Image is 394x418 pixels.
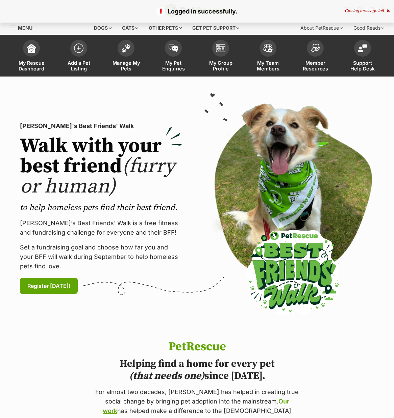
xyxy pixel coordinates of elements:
[216,44,225,52] img: group-profile-icon-3fa3cf56718a62981997c0bc7e787c4b2cf8bcc04b72c1350f741eb67cf2f40e.svg
[20,202,182,213] p: to help homeless pets find their best friend.
[93,358,301,382] h2: Helping find a home for every pet since [DATE].
[158,60,189,71] span: My Pet Enquiries
[244,36,292,77] a: My Team Members
[20,154,175,199] span: (furry or human)
[20,218,182,237] p: [PERSON_NAME]’s Best Friends' Walk is a free fitness and fundraising challenge for everyone and t...
[169,44,178,52] img: pet-enquiries-icon-7e3ad2cf08bfb03b45e93fb7055b45f3efa6380592205ae92323e6603595dc1f.svg
[27,43,36,53] img: dashboard-icon-eb2f2d2d3e046f16d808141f083e7271f6b2e854fb5c12c21221c1fb7104beca.svg
[358,44,367,52] img: help-desk-icon-fdf02630f3aa405de69fd3d07c3f3aa587a6932b1a1747fa1d2bba05be0121f9.svg
[16,60,47,71] span: My Rescue Dashboard
[27,282,70,290] span: Register [DATE]!
[93,340,301,354] h1: PetRescue
[263,44,273,53] img: team-members-icon-5396bd8760b3fe7c0b43da4ab00e1e3bb1a5d9ba89233759b79545d2d3fc5d0d.svg
[188,21,244,35] div: Get pet support
[347,60,378,71] span: Support Help Desk
[197,36,244,77] a: My Group Profile
[339,36,386,77] a: Support Help Desk
[10,21,37,33] a: Menu
[20,121,182,131] p: [PERSON_NAME]'s Best Friends' Walk
[102,36,150,77] a: Manage My Pets
[20,278,78,294] a: Register [DATE]!
[18,25,32,31] span: Menu
[117,21,143,35] div: Cats
[89,21,116,35] div: Dogs
[349,21,389,35] div: Good Reads
[300,60,330,71] span: Member Resources
[74,43,83,53] img: add-pet-listing-icon-0afa8454b4691262ce3f59096e99ab1cd57d4a30225e0717b998d2c9b9846f56.svg
[20,136,182,197] h2: Walk with your best friend
[292,36,339,77] a: Member Resources
[311,43,320,53] img: member-resources-icon-8e73f808a243e03378d46382f2149f9095a855e16c252ad45f914b54edf8863c.svg
[144,21,187,35] div: Other pets
[205,60,236,71] span: My Group Profile
[150,36,197,77] a: My Pet Enquiries
[121,44,131,53] img: manage-my-pets-icon-02211641906a0b7f246fdf0571729dbe1e7629f14944591b6c1af311fb30b64b.svg
[111,60,141,71] span: Manage My Pets
[20,243,182,271] p: Set a fundraising goal and choose how far you and your BFF will walk during September to help hom...
[8,36,55,77] a: My Rescue Dashboard
[64,60,94,71] span: Add a Pet Listing
[253,60,283,71] span: My Team Members
[296,21,347,35] div: About PetRescue
[55,36,102,77] a: Add a Pet Listing
[129,369,204,382] i: (that needs one)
